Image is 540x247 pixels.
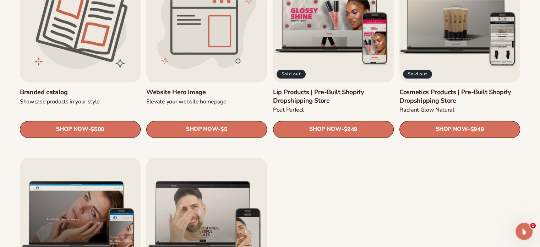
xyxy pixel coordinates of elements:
[273,120,394,138] a: SHOP NOW- $949
[273,88,394,105] a: Lip Products | Pre-Built Shopify Dropshipping Store
[399,88,520,105] a: Cosmetics Products | Pre-Built Shopify Dropshipping Store
[516,223,533,240] iframe: Intercom live chat
[56,126,88,133] span: SHOP NOW
[20,120,141,138] a: SHOP NOW- $500
[20,88,141,96] a: Branded catalog
[146,120,267,138] a: SHOP NOW- $5
[530,223,536,229] span: 1
[91,126,104,133] span: $500
[186,126,218,133] span: SHOP NOW
[220,126,227,133] span: $5
[470,126,484,133] span: $949
[146,88,267,96] a: Website Hero Image
[344,126,358,133] span: $949
[436,126,468,133] span: SHOP NOW
[399,120,520,138] a: SHOP NOW- $949
[309,126,341,133] span: SHOP NOW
